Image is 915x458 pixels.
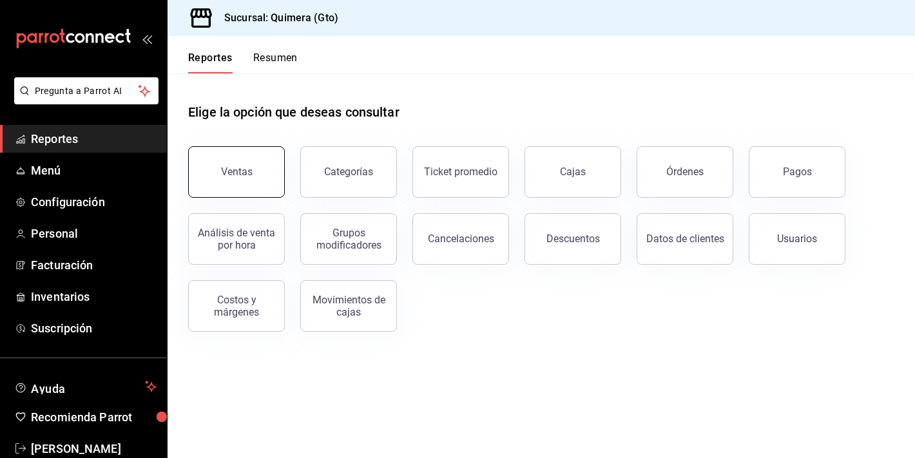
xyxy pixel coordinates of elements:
span: Inventarios [31,288,157,305]
div: Movimientos de cajas [309,294,389,318]
div: Usuarios [777,233,817,245]
span: Facturación [31,256,157,274]
span: Recomienda Parrot [31,408,157,426]
div: Ventas [221,166,253,178]
span: Menú [31,162,157,179]
div: Datos de clientes [646,233,724,245]
div: Pagos [783,166,812,178]
div: Órdenes [666,166,704,178]
span: Suscripción [31,320,157,337]
button: Pagos [749,146,845,198]
div: Cajas [560,164,586,180]
button: Ventas [188,146,285,198]
span: Ayuda [31,379,140,394]
div: Cancelaciones [428,233,494,245]
button: Movimientos de cajas [300,280,397,332]
a: Cajas [525,146,621,198]
button: Grupos modificadores [300,213,397,265]
div: Grupos modificadores [309,227,389,251]
button: Órdenes [637,146,733,198]
span: Pregunta a Parrot AI [35,84,139,98]
button: Pregunta a Parrot AI [14,77,159,104]
button: Usuarios [749,213,845,265]
button: Descuentos [525,213,621,265]
span: Reportes [31,130,157,148]
a: Pregunta a Parrot AI [9,93,159,107]
div: Categorías [324,166,373,178]
h3: Sucursal: Quimera (Gto) [214,10,338,26]
div: Descuentos [546,233,600,245]
div: Análisis de venta por hora [197,227,276,251]
button: Cancelaciones [412,213,509,265]
div: Costos y márgenes [197,294,276,318]
button: Categorías [300,146,397,198]
button: Ticket promedio [412,146,509,198]
h1: Elige la opción que deseas consultar [188,102,400,122]
button: Reportes [188,52,233,73]
button: Resumen [253,52,298,73]
span: Personal [31,225,157,242]
span: [PERSON_NAME] [31,440,157,457]
span: Configuración [31,193,157,211]
button: Costos y márgenes [188,280,285,332]
div: navigation tabs [188,52,298,73]
button: open_drawer_menu [142,33,152,44]
button: Datos de clientes [637,213,733,265]
div: Ticket promedio [424,166,497,178]
button: Análisis de venta por hora [188,213,285,265]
